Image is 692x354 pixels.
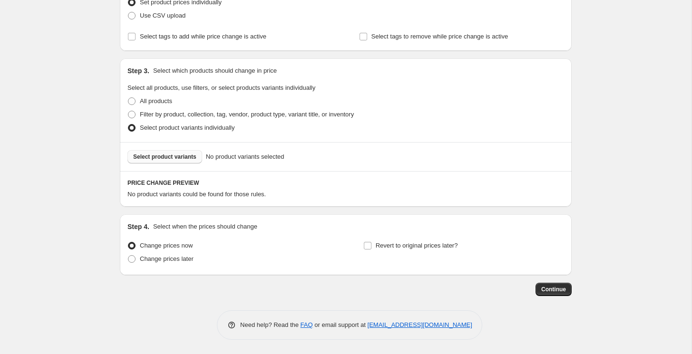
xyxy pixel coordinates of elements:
span: Select product variants [133,153,196,161]
h6: PRICE CHANGE PREVIEW [127,179,564,187]
span: Need help? Read the [240,321,301,328]
h2: Step 4. [127,222,149,231]
span: Select product variants individually [140,124,234,131]
span: No product variants could be found for those rules. [127,191,266,198]
span: No product variants selected [206,152,284,162]
span: Revert to original prices later? [376,242,458,249]
span: Continue [541,286,566,293]
span: Use CSV upload [140,12,185,19]
a: FAQ [301,321,313,328]
a: [EMAIL_ADDRESS][DOMAIN_NAME] [368,321,472,328]
button: Select product variants [127,150,202,163]
span: or email support at [313,321,368,328]
span: All products [140,97,172,105]
span: Filter by product, collection, tag, vendor, product type, variant title, or inventory [140,111,354,118]
span: Select all products, use filters, or select products variants individually [127,84,315,91]
span: Change prices now [140,242,193,249]
span: Change prices later [140,255,194,262]
button: Continue [536,283,572,296]
span: Select tags to remove while price change is active [371,33,508,40]
h2: Step 3. [127,66,149,76]
p: Select which products should change in price [153,66,277,76]
span: Select tags to add while price change is active [140,33,266,40]
p: Select when the prices should change [153,222,257,231]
